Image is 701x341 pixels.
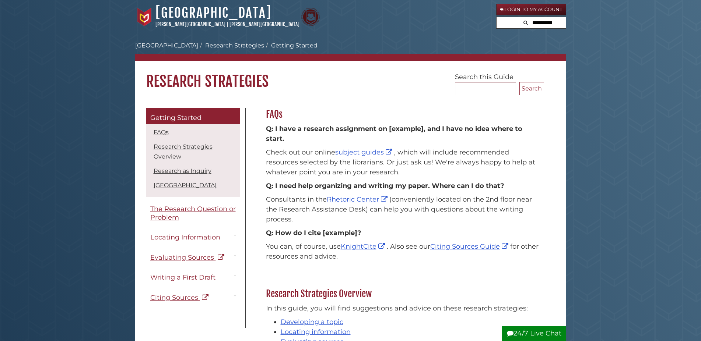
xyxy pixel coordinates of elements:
[146,108,240,124] a: Getting Started
[154,167,211,174] a: Research as Inquiry
[135,41,566,61] nav: breadcrumb
[502,326,566,341] button: 24/7 Live Chat
[335,148,394,156] a: subject guides
[146,201,240,225] a: The Research Question or Problem
[135,42,198,49] a: [GEOGRAPHIC_DATA]
[266,148,540,177] p: Check out our online , which will include recommended resources selected by the librarians. Or ju...
[496,4,566,15] a: Login to My Account
[266,229,361,237] strong: Q: How do I cite [example]?
[205,42,264,49] a: Research Strategies
[266,242,540,262] p: You can, of course, use . Also see our for other resources and advice.
[154,129,169,136] a: FAQs
[281,328,351,336] a: Locating information
[146,290,240,306] a: Citing Sources
[327,195,389,203] a: Rhetoric Center
[266,303,540,313] p: In this guide, you will find suggestions and advice on these research strategies:
[519,82,544,95] button: Search
[150,233,220,241] span: Locating Information
[146,108,240,310] div: Guide Pages
[155,5,271,21] a: [GEOGRAPHIC_DATA]
[266,195,540,224] p: Consultants in the (conveniently located on the 2nd floor near the Research Assistance Desk) can ...
[281,318,343,326] a: Developing a topic
[150,294,198,302] span: Citing Sources
[154,143,213,160] a: Research Strategies Overview
[301,8,320,26] img: Calvin Theological Seminary
[266,182,504,190] strong: Q: I need help organizing and writing my paper. Where can I do that?
[262,288,544,300] h2: Research Strategies Overview
[264,41,318,50] li: Getting Started
[150,205,236,221] span: The Research Question or Problem
[229,21,299,27] a: [PERSON_NAME][GEOGRAPHIC_DATA]
[430,242,510,251] a: Citing Sources Guide
[150,253,214,262] span: Evaluating Sources
[266,125,522,143] b: Q: I have a research assignment on [example], and I have no idea where to start.
[262,109,544,120] h2: FAQs
[341,242,387,251] a: KnightCite
[521,17,530,27] button: Search
[146,269,240,286] a: Writing a First Draft
[146,249,240,266] a: Evaluating Sources
[146,229,240,246] a: Locating Information
[135,61,566,90] h1: Research Strategies
[135,8,154,26] img: Calvin University
[523,20,528,25] i: Search
[150,273,215,281] span: Writing a First Draft
[227,21,228,27] span: |
[155,21,225,27] a: [PERSON_NAME][GEOGRAPHIC_DATA]
[150,114,201,122] span: Getting Started
[154,182,217,189] a: [GEOGRAPHIC_DATA]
